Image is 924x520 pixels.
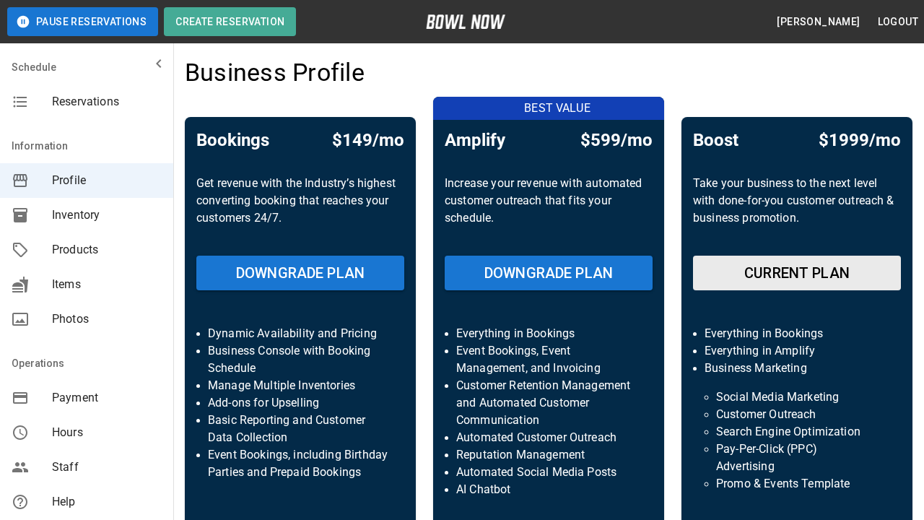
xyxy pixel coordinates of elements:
button: Create Reservation [164,7,296,36]
p: Promo & Events Template [716,475,878,493]
p: Search Engine Optimization [716,423,878,441]
button: [PERSON_NAME] [771,9,866,35]
p: Add-ons for Upselling [208,394,393,412]
h6: DOWNGRADE PLAN [236,261,365,285]
p: BEST VALUE [442,100,673,117]
h5: $599/mo [580,129,653,152]
span: Reservations [52,93,162,110]
p: Pay-Per-Click (PPC) Advertising [716,441,878,475]
img: logo [426,14,505,29]
p: Business Marketing [705,360,889,377]
p: Reputation Management [456,446,641,464]
p: Business Console with Booking Schedule [208,342,393,377]
p: AI Chatbot [456,481,641,498]
h4: Business Profile [185,58,365,88]
p: Automated Customer Outreach [456,429,641,446]
span: Inventory [52,207,162,224]
h5: Bookings [196,129,269,152]
h6: DOWNGRADE PLAN [484,261,613,285]
h5: Boost [693,129,738,152]
p: Social Media Marketing [716,389,878,406]
span: Hours [52,424,162,441]
p: Everything in Bookings [456,325,641,342]
span: Products [52,241,162,259]
button: DOWNGRADE PLAN [196,256,404,290]
span: Payment [52,389,162,407]
span: Profile [52,172,162,189]
p: Dynamic Availability and Pricing [208,325,393,342]
p: Manage Multiple Inventories [208,377,393,394]
button: Logout [872,9,924,35]
span: Photos [52,311,162,328]
p: Event Bookings, including Birthday Parties and Prepaid Bookings [208,446,393,481]
p: Everything in Bookings [705,325,889,342]
span: Items [52,276,162,293]
p: Increase your revenue with automated customer outreach that fits your schedule. [445,175,653,244]
button: Pause Reservations [7,7,158,36]
p: Customer Retention Management and Automated Customer Communication [456,377,641,429]
p: Take your business to the next level with done-for-you customer outreach & business promotion. [693,175,901,244]
button: DOWNGRADE PLAN [445,256,653,290]
h5: $1999/mo [819,129,901,152]
span: Help [52,493,162,511]
p: Event Bookings, Event Management, and Invoicing [456,342,641,377]
h5: Amplify [445,129,505,152]
p: Basic Reporting and Customer Data Collection [208,412,393,446]
p: Customer Outreach [716,406,878,423]
p: Get revenue with the Industry’s highest converting booking that reaches your customers 24/7. [196,175,404,244]
p: Everything in Amplify [705,342,889,360]
h5: $149/mo [332,129,404,152]
span: Staff [52,459,162,476]
p: Automated Social Media Posts [456,464,641,481]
